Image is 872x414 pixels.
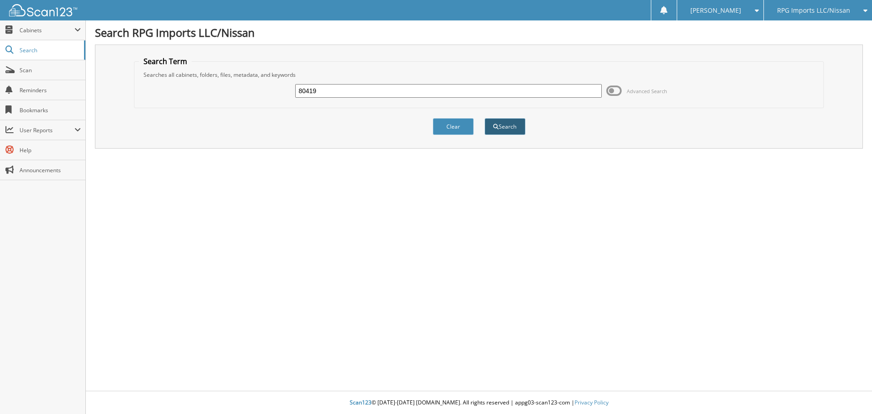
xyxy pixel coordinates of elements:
[95,25,863,40] h1: Search RPG Imports LLC/Nissan
[777,8,850,13] span: RPG Imports LLC/Nissan
[20,166,81,174] span: Announcements
[20,106,81,114] span: Bookmarks
[20,26,74,34] span: Cabinets
[20,66,81,74] span: Scan
[20,146,81,154] span: Help
[9,4,77,16] img: scan123-logo-white.svg
[139,56,192,66] legend: Search Term
[350,399,372,406] span: Scan123
[575,399,609,406] a: Privacy Policy
[20,46,79,54] span: Search
[20,126,74,134] span: User Reports
[690,8,741,13] span: [PERSON_NAME]
[485,118,525,135] button: Search
[827,370,872,414] iframe: Chat Widget
[433,118,474,135] button: Clear
[139,71,819,79] div: Searches all cabinets, folders, files, metadata, and keywords
[86,392,872,414] div: © [DATE]-[DATE] [DOMAIN_NAME]. All rights reserved | appg03-scan123-com |
[20,86,81,94] span: Reminders
[627,88,667,95] span: Advanced Search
